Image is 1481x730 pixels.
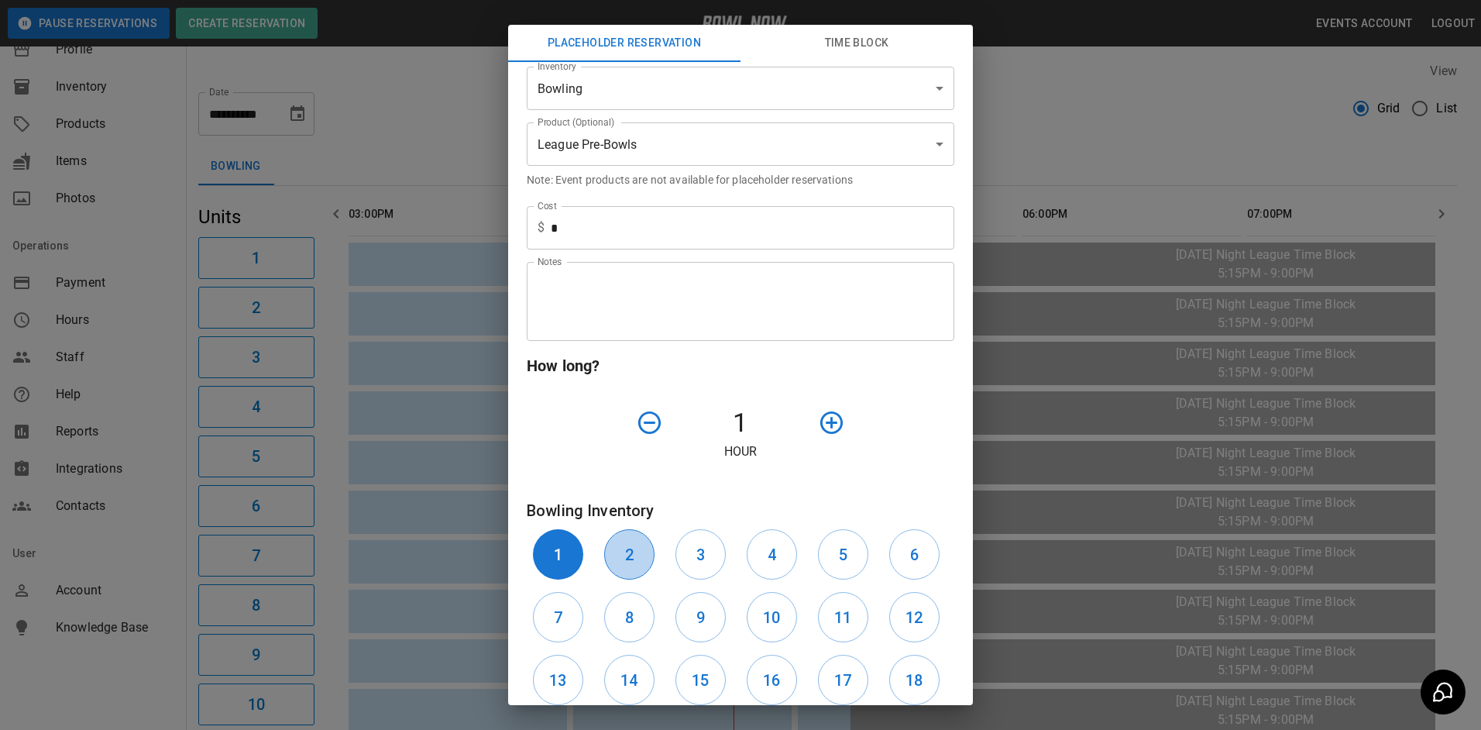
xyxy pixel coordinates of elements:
p: $ [538,219,545,237]
div: League Pre-Bowls [527,122,954,166]
button: 12 [889,592,940,642]
h6: 17 [834,668,851,693]
h6: 7 [554,605,562,630]
button: 17 [818,655,868,705]
h6: 16 [763,668,780,693]
h6: 15 [692,668,709,693]
h6: 6 [910,542,919,567]
h6: How long? [527,353,954,378]
button: 8 [604,592,655,642]
h6: 14 [620,668,637,693]
h6: 10 [763,605,780,630]
h6: 11 [834,605,851,630]
button: 4 [747,529,797,580]
button: 11 [818,592,868,642]
h6: 8 [625,605,634,630]
button: 3 [675,529,726,580]
button: 18 [889,655,940,705]
h6: 18 [905,668,923,693]
button: 14 [604,655,655,705]
h6: 9 [696,605,705,630]
button: 15 [675,655,726,705]
button: 7 [533,592,583,642]
button: 1 [533,529,583,580]
h6: Bowling Inventory [527,498,954,523]
h6: 4 [768,542,776,567]
h6: 2 [625,542,634,567]
h6: 5 [839,542,847,567]
div: Bowling [527,67,954,110]
p: Hour [527,442,954,461]
button: 13 [533,655,583,705]
button: 5 [818,529,868,580]
button: 10 [747,592,797,642]
button: 6 [889,529,940,580]
p: Note: Event products are not available for placeholder reservations [527,172,954,188]
button: 9 [675,592,726,642]
button: 2 [604,529,655,580]
h6: 3 [696,542,705,567]
h6: 1 [554,542,562,567]
h6: 12 [905,605,923,630]
h4: 1 [669,407,812,439]
button: 16 [747,655,797,705]
button: Placeholder Reservation [508,25,740,62]
h6: 13 [549,668,566,693]
button: Time Block [740,25,973,62]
